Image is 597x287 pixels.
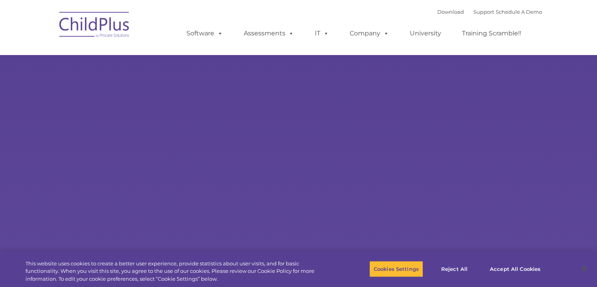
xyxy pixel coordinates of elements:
a: Software [179,26,231,41]
div: This website uses cookies to create a better user experience, provide statistics about user visit... [26,260,329,283]
button: Reject All [430,261,479,277]
a: Company [342,26,397,41]
a: Schedule A Demo [496,9,542,15]
a: Training Scramble!! [454,26,529,41]
a: University [402,26,449,41]
button: Cookies Settings [369,261,423,277]
button: Close [576,260,593,278]
button: Accept All Cookies [486,261,545,277]
a: Support [473,9,494,15]
img: ChildPlus by Procare Solutions [55,6,134,46]
font: | [437,9,542,15]
a: Download [437,9,464,15]
a: Assessments [236,26,302,41]
a: IT [307,26,337,41]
